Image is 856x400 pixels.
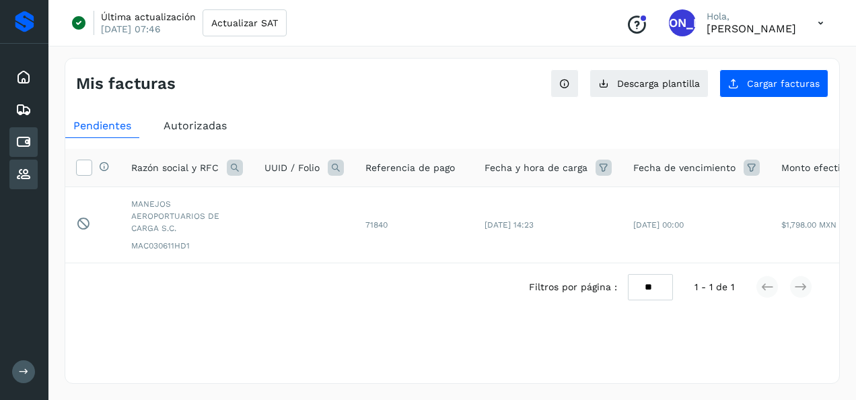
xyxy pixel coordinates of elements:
[781,220,836,230] span: $1,798.00 MXN
[264,161,320,175] span: UUID / Folio
[164,119,227,132] span: Autorizadas
[485,220,534,230] span: [DATE] 14:23
[211,18,278,28] span: Actualizar SAT
[203,9,287,36] button: Actualizar SAT
[719,69,828,98] button: Cargar facturas
[9,160,38,189] div: Proveedores
[747,79,820,88] span: Cargar facturas
[707,22,796,35] p: Jaime Amaro
[617,79,700,88] span: Descarga plantilla
[131,240,243,252] span: MAC030611HD1
[529,280,617,294] span: Filtros por página :
[485,161,587,175] span: Fecha y hora de carga
[365,220,388,230] span: 71840
[590,69,709,98] button: Descarga plantilla
[76,74,176,94] h4: Mis facturas
[707,11,796,22] p: Hola,
[101,11,196,23] p: Última actualización
[633,161,736,175] span: Fecha de vencimiento
[781,161,851,175] span: Monto efectivo
[131,161,219,175] span: Razón social y RFC
[365,161,455,175] span: Referencia de pago
[101,23,161,35] p: [DATE] 07:46
[694,280,734,294] span: 1 - 1 de 1
[9,63,38,92] div: Inicio
[9,95,38,125] div: Embarques
[73,119,131,132] span: Pendientes
[633,220,684,230] span: [DATE] 00:00
[9,127,38,157] div: Cuentas por pagar
[131,198,243,234] span: MANEJOS AEROPORTUARIOS DE CARGA S.C.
